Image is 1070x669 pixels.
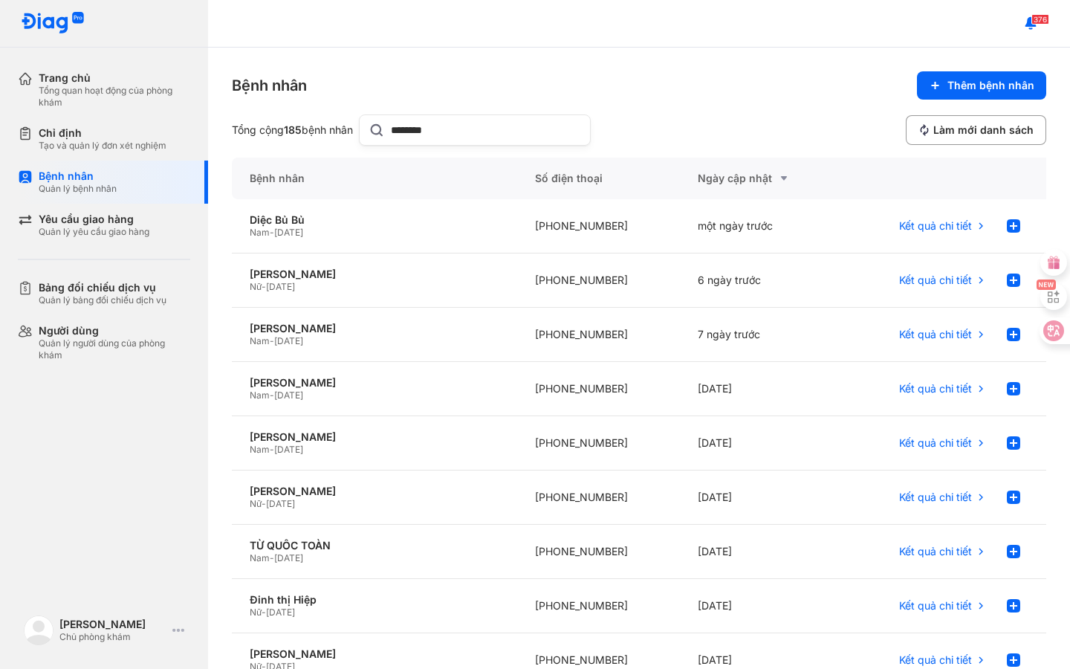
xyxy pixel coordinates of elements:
[680,579,843,633] div: [DATE]
[24,615,53,645] img: logo
[266,281,295,292] span: [DATE]
[250,390,270,401] span: Nam
[39,140,166,152] div: Tạo và quản lý đơn xét nghiệm
[274,444,303,455] span: [DATE]
[250,268,499,281] div: [PERSON_NAME]
[39,226,149,238] div: Quản lý yêu cầu giao hàng
[899,653,972,667] span: Kết quả chi tiết
[899,545,972,558] span: Kết quả chi tiết
[933,123,1034,137] span: Làm mới danh sách
[232,75,307,96] div: Bệnh nhân
[517,579,680,633] div: [PHONE_NUMBER]
[270,552,274,563] span: -
[266,498,295,509] span: [DATE]
[270,444,274,455] span: -
[698,169,825,187] div: Ngày cập nhật
[39,337,190,361] div: Quản lý người dùng của phòng khám
[680,253,843,308] div: 6 ngày trước
[517,471,680,525] div: [PHONE_NUMBER]
[680,471,843,525] div: [DATE]
[250,444,270,455] span: Nam
[250,322,499,335] div: [PERSON_NAME]
[39,294,166,306] div: Quản lý bảng đối chiếu dịch vụ
[270,390,274,401] span: -
[250,227,270,238] span: Nam
[59,631,166,643] div: Chủ phòng khám
[39,324,190,337] div: Người dùng
[39,169,117,183] div: Bệnh nhân
[39,126,166,140] div: Chỉ định
[899,599,972,613] span: Kết quả chi tiết
[517,362,680,416] div: [PHONE_NUMBER]
[39,281,166,294] div: Bảng đối chiếu dịch vụ
[250,593,499,607] div: Đinh thị Hiệp
[517,308,680,362] div: [PHONE_NUMBER]
[906,115,1046,145] button: Làm mới danh sách
[274,552,303,563] span: [DATE]
[899,274,972,287] span: Kết quả chi tiết
[899,382,972,395] span: Kết quả chi tiết
[262,607,266,618] span: -
[284,123,302,136] span: 185
[232,123,353,137] div: Tổng cộng bệnh nhân
[680,308,843,362] div: 7 ngày trước
[270,227,274,238] span: -
[39,183,117,195] div: Quản lý bệnh nhân
[899,219,972,233] span: Kết quả chi tiết
[274,335,303,346] span: [DATE]
[250,539,499,552] div: TỪ QUỐC TOÀN
[517,199,680,253] div: [PHONE_NUMBER]
[517,525,680,579] div: [PHONE_NUMBER]
[21,12,85,35] img: logo
[262,498,266,509] span: -
[270,335,274,346] span: -
[262,281,266,292] span: -
[250,335,270,346] span: Nam
[517,158,680,199] div: Số điện thoại
[947,79,1034,92] span: Thêm bệnh nhân
[917,71,1046,100] button: Thêm bệnh nhân
[250,430,499,444] div: [PERSON_NAME]
[899,436,972,450] span: Kết quả chi tiết
[250,552,270,563] span: Nam
[899,491,972,504] span: Kết quả chi tiết
[680,416,843,471] div: [DATE]
[250,485,499,498] div: [PERSON_NAME]
[899,328,972,341] span: Kết quả chi tiết
[680,525,843,579] div: [DATE]
[250,213,499,227] div: Diệc Bủ Bủ
[250,647,499,661] div: [PERSON_NAME]
[274,390,303,401] span: [DATE]
[680,199,843,253] div: một ngày trước
[250,376,499,390] div: [PERSON_NAME]
[274,227,303,238] span: [DATE]
[39,85,190,109] div: Tổng quan hoạt động của phòng khám
[250,281,262,292] span: Nữ
[517,253,680,308] div: [PHONE_NUMBER]
[680,362,843,416] div: [DATE]
[1031,14,1049,25] span: 376
[59,618,166,631] div: [PERSON_NAME]
[517,416,680,471] div: [PHONE_NUMBER]
[266,607,295,618] span: [DATE]
[250,498,262,509] span: Nữ
[232,158,517,199] div: Bệnh nhân
[39,213,149,226] div: Yêu cầu giao hàng
[250,607,262,618] span: Nữ
[39,71,190,85] div: Trang chủ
